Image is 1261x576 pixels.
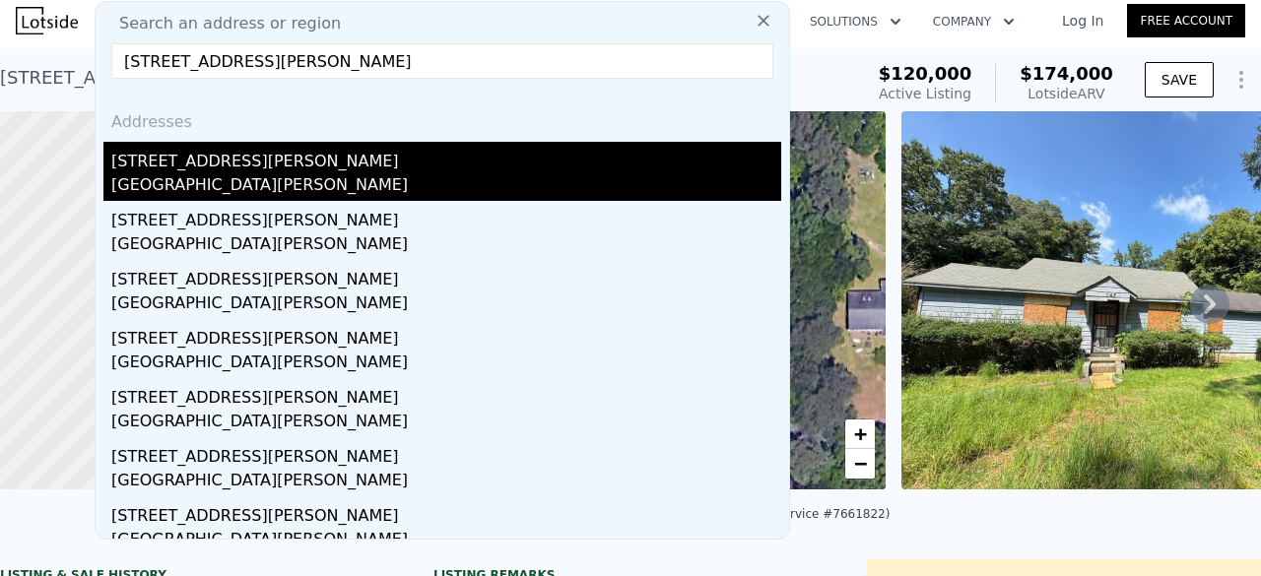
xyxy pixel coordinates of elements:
span: Search an address or region [103,12,341,35]
a: Free Account [1127,4,1245,37]
div: Lotside ARV [1020,84,1113,103]
span: + [854,421,867,446]
button: Solutions [794,4,917,39]
div: [GEOGRAPHIC_DATA][PERSON_NAME] [111,410,781,437]
span: − [854,451,867,476]
button: Company [917,4,1030,39]
img: Lotside [16,7,78,34]
div: [STREET_ADDRESS][PERSON_NAME] [111,496,781,528]
div: [GEOGRAPHIC_DATA][PERSON_NAME] [111,469,781,496]
span: $120,000 [879,63,972,84]
span: $174,000 [1020,63,1113,84]
div: [STREET_ADDRESS][PERSON_NAME] [111,319,781,351]
div: [STREET_ADDRESS][PERSON_NAME] [111,437,781,469]
div: [STREET_ADDRESS][PERSON_NAME] [111,378,781,410]
input: Enter an address, city, region, neighborhood or zip code [111,43,773,79]
div: [GEOGRAPHIC_DATA][PERSON_NAME] [111,291,781,319]
a: Log In [1038,11,1127,31]
button: Show Options [1222,60,1261,99]
a: Zoom in [845,419,875,449]
div: [STREET_ADDRESS][PERSON_NAME] [111,260,781,291]
div: [STREET_ADDRESS][PERSON_NAME] [111,142,781,173]
div: [GEOGRAPHIC_DATA][PERSON_NAME] [111,528,781,555]
div: [GEOGRAPHIC_DATA][PERSON_NAME] [111,351,781,378]
button: SAVE [1145,62,1214,97]
div: [GEOGRAPHIC_DATA][PERSON_NAME] [111,173,781,201]
div: Addresses [103,95,781,142]
div: [GEOGRAPHIC_DATA][PERSON_NAME] [111,232,781,260]
div: [STREET_ADDRESS][PERSON_NAME] [111,201,781,232]
span: Active Listing [879,86,971,101]
a: Zoom out [845,449,875,479]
